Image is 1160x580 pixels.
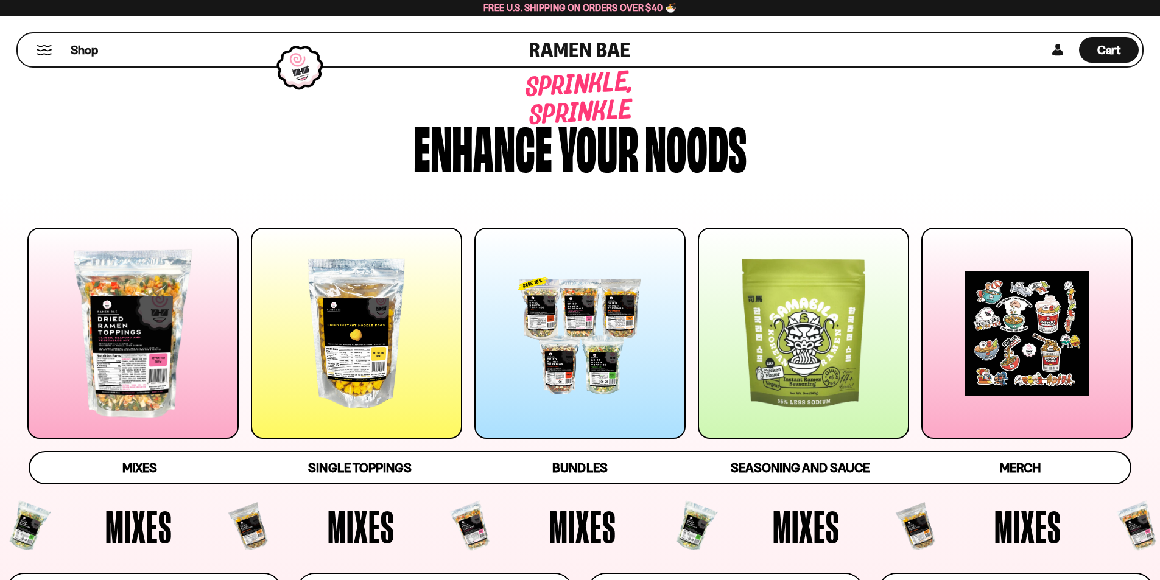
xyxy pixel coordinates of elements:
[30,452,250,483] a: Mixes
[552,460,607,475] span: Bundles
[413,117,552,175] div: Enhance
[36,45,52,55] button: Mobile Menu Trigger
[122,460,157,475] span: Mixes
[910,452,1130,483] a: Merch
[71,37,98,63] a: Shop
[645,117,747,175] div: noods
[250,452,469,483] a: Single Toppings
[1097,43,1121,57] span: Cart
[994,504,1061,549] span: Mixes
[1000,460,1041,475] span: Merch
[690,452,910,483] a: Seasoning and Sauce
[558,117,639,175] div: your
[1079,33,1139,66] a: Cart
[731,460,869,475] span: Seasoning and Sauce
[71,42,98,58] span: Shop
[549,504,616,549] span: Mixes
[105,504,172,549] span: Mixes
[470,452,690,483] a: Bundles
[328,504,395,549] span: Mixes
[483,2,677,13] span: Free U.S. Shipping on Orders over $40 🍜
[308,460,411,475] span: Single Toppings
[773,504,840,549] span: Mixes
